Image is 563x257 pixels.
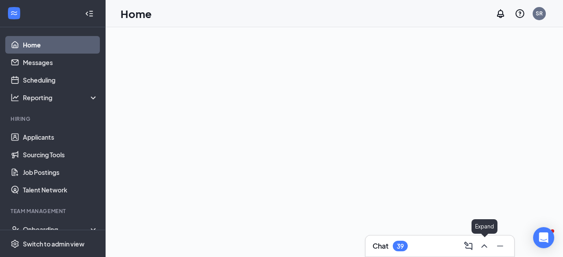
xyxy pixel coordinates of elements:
a: Home [23,36,98,54]
h1: Home [121,6,152,21]
a: Scheduling [23,71,98,89]
svg: Notifications [495,8,506,19]
svg: Minimize [495,241,505,251]
a: Talent Network [23,181,98,199]
div: Expand [472,219,497,234]
a: Messages [23,54,98,71]
svg: ChevronUp [479,241,490,251]
div: Reporting [23,93,99,102]
h3: Chat [373,241,388,251]
div: Onboarding [23,225,91,234]
div: Hiring [11,115,96,123]
a: Sourcing Tools [23,146,98,163]
svg: WorkstreamLogo [10,9,18,18]
svg: UserCheck [11,225,19,234]
svg: Collapse [85,9,94,18]
div: Team Management [11,207,96,215]
div: SR [536,10,543,17]
svg: Settings [11,239,19,248]
a: Job Postings [23,163,98,181]
svg: QuestionInfo [515,8,525,19]
a: Applicants [23,128,98,146]
button: ChevronUp [477,239,491,253]
svg: Analysis [11,93,19,102]
div: Switch to admin view [23,239,84,248]
div: 39 [397,243,404,250]
svg: ComposeMessage [463,241,474,251]
button: Minimize [493,239,507,253]
button: ComposeMessage [461,239,475,253]
div: Open Intercom Messenger [533,227,554,248]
